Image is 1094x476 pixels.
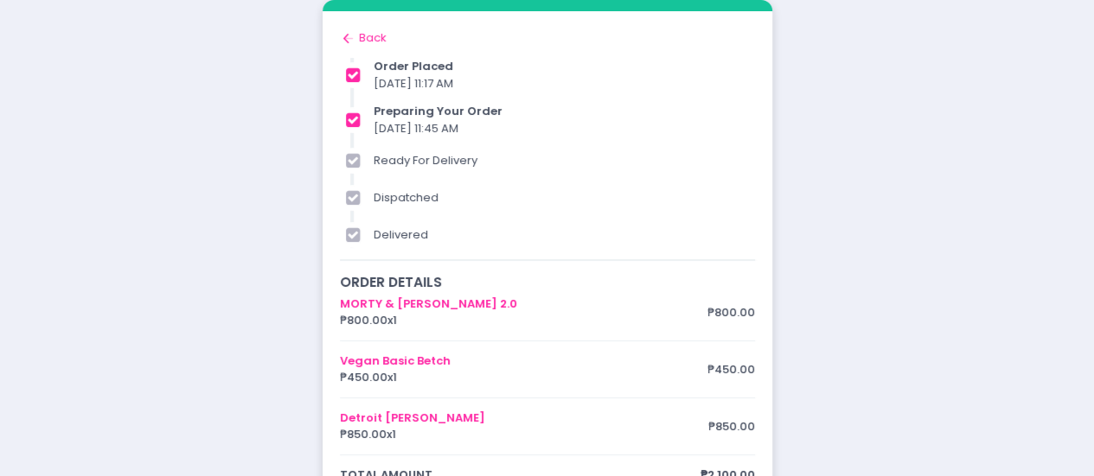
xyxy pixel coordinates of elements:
span: [DATE] 11:45 AM [374,120,458,136]
div: Back [340,29,755,47]
div: order details [340,272,755,292]
div: dispatched [374,189,754,206]
span: [DATE] 11:17 AM [374,75,453,92]
div: order placed [374,58,754,75]
div: ready for delivery [374,152,754,169]
div: preparing your order [374,103,754,120]
div: delivered [374,226,754,244]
